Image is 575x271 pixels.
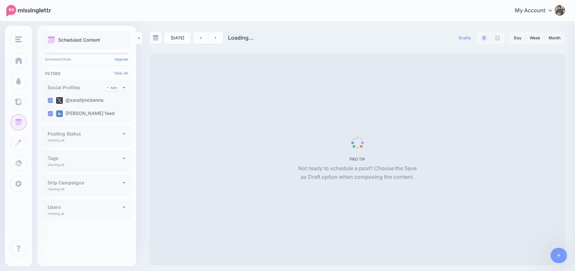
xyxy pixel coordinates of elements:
[56,97,63,104] img: twitter-square.png
[508,3,565,19] a: My Account
[164,32,191,44] a: [DATE]
[48,85,104,90] h4: Social Profiles
[114,71,128,75] a: Clear All
[48,205,123,210] h4: Users
[45,58,128,61] p: Scheduled Posts
[48,36,55,44] img: calendar.png
[104,85,119,91] a: Add
[15,36,22,42] img: menu.png
[510,33,525,43] a: Day
[455,32,475,44] a: Drafts
[56,110,115,117] label: [PERSON_NAME] feed
[495,36,500,41] img: facebook-grey-square.png
[56,110,63,117] img: linkedin-square.png
[153,35,159,41] img: calendar-grey-darker.png
[45,71,128,76] h4: Filters
[295,164,419,181] p: Not ready to schedule a post? Choose the Save as Draft option when composing the content.
[48,187,64,191] p: Viewing all
[58,38,100,42] p: Scheduled Content
[526,33,544,43] a: Week
[6,5,51,16] img: Missinglettr
[48,180,123,185] h4: Drip Campaigns
[48,138,64,142] p: Viewing all
[48,156,123,161] h4: Tags
[48,212,64,215] p: Viewing all
[48,132,123,136] h4: Posting Status
[545,33,564,43] a: Month
[56,97,103,104] label: @sarahjmckenna
[48,163,64,167] p: Viewing all
[459,36,471,40] span: Drafts
[481,35,487,41] img: paragraph-boxed.png
[295,157,419,162] h5: PRO TIP
[115,57,128,61] a: Upgrade
[228,34,253,41] span: Loading...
